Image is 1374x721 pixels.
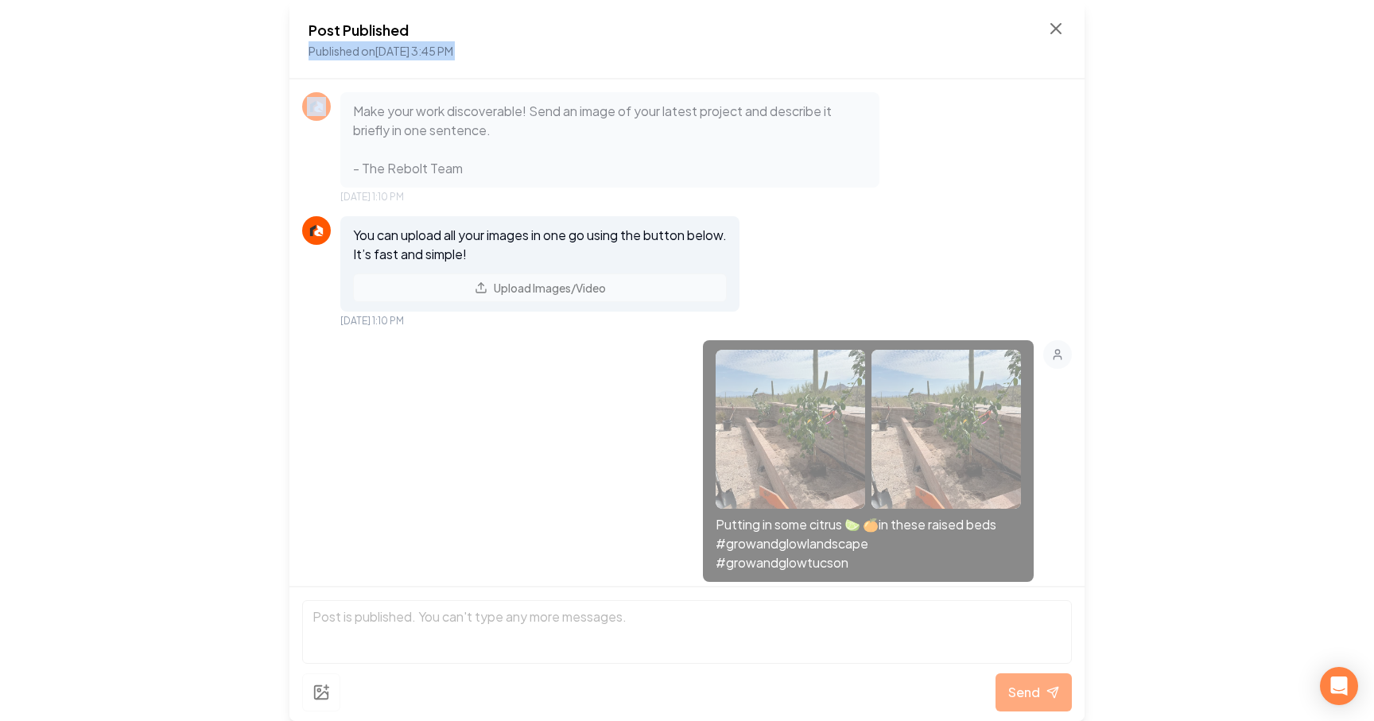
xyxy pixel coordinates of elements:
[307,221,326,240] img: Rebolt Logo
[340,315,404,328] span: [DATE] 1:10 PM
[353,102,867,178] p: Make your work discoverable! Send an image of your latest project and describe it briefly in one ...
[307,97,326,116] img: Rebolt Logo
[353,226,727,264] p: You can upload all your images in one go using the button below. It’s fast and simple!
[340,191,404,204] span: [DATE] 1:10 PM
[871,350,1021,509] img: uploaded image
[965,585,1034,598] span: [DATE] 3:43 PM
[716,515,1021,572] p: Putting in some citrus 🍋‍🟩 🍊in these raised beds #growandglowlandscape #growandglowtucson
[716,350,865,509] img: uploaded image
[1320,667,1358,705] div: Open Intercom Messenger
[309,44,453,58] span: Published on [DATE] 3:45 PM
[309,19,453,41] h2: Post Published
